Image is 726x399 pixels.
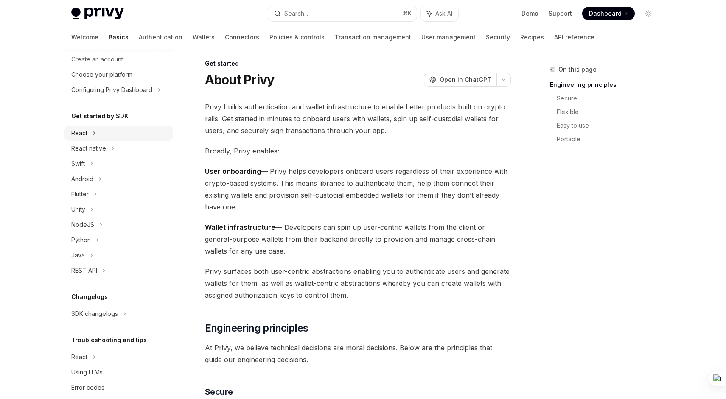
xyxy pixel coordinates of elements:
div: React [71,128,87,138]
span: Open in ChatGPT [440,75,491,84]
button: Toggle dark mode [642,7,655,20]
button: Open in ChatGPT [424,73,496,87]
a: Dashboard [582,7,635,20]
button: Ask AI [421,6,458,21]
a: Transaction management [335,27,411,47]
div: NodeJS [71,220,94,230]
span: On this page [558,64,597,75]
div: Python [71,235,91,245]
span: — Developers can spin up user-centric wallets from the client or general-purpose wallets from the... [205,221,511,257]
span: Dashboard [589,9,622,18]
a: User management [421,27,476,47]
h5: Get started by SDK [71,111,129,121]
div: Choose your platform [71,70,132,80]
strong: Wallet infrastructure [205,223,275,232]
a: API reference [554,27,594,47]
h1: About Privy [205,72,275,87]
a: Error codes [64,380,173,395]
div: Swift [71,159,85,169]
div: Unity [71,204,85,215]
img: light logo [71,8,124,20]
span: Broadly, Privy enables: [205,145,511,157]
div: REST API [71,265,97,276]
a: Recipes [520,27,544,47]
a: Authentication [139,27,182,47]
a: Secure [557,92,662,105]
a: Wallets [193,27,215,47]
a: Connectors [225,27,259,47]
div: Error codes [71,382,104,393]
div: Flutter [71,189,89,199]
strong: User onboarding [205,167,261,176]
button: Search...⌘K [268,6,417,21]
a: Flexible [557,105,662,119]
a: Basics [109,27,129,47]
div: React native [71,143,106,153]
div: Get started [205,59,511,68]
div: React [71,352,87,362]
a: Portable [557,132,662,146]
span: Secure [205,386,233,398]
a: Welcome [71,27,98,47]
div: SDK changelogs [71,309,118,319]
a: Security [486,27,510,47]
span: Privy builds authentication and wallet infrastructure to enable better products built on crypto r... [205,101,511,137]
span: Ask AI [435,9,452,18]
span: Privy surfaces both user-centric abstractions enabling you to authenticate users and generate wal... [205,265,511,301]
a: Easy to use [557,119,662,132]
div: Using LLMs [71,367,103,377]
div: Android [71,174,93,184]
a: Engineering principles [550,78,662,92]
a: Choose your platform [64,67,173,82]
a: Support [549,9,572,18]
span: — Privy helps developers onboard users regardless of their experience with crypto-based systems. ... [205,165,511,213]
div: Configuring Privy Dashboard [71,85,152,95]
div: Search... [284,8,308,19]
span: Engineering principles [205,321,308,335]
span: ⌘ K [403,10,412,17]
a: Using LLMs [64,365,173,380]
div: Java [71,250,85,260]
span: At Privy, we believe technical decisions are moral decisions. Below are the principles that guide... [205,342,511,366]
a: Demo [521,9,538,18]
a: Policies & controls [269,27,325,47]
h5: Changelogs [71,292,108,302]
h5: Troubleshooting and tips [71,335,147,345]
